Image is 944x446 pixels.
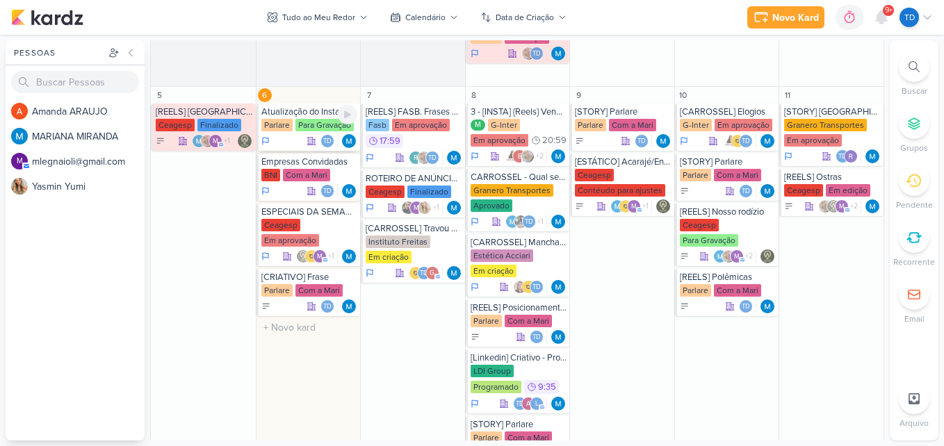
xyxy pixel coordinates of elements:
p: Td [532,284,541,291]
div: Ceagesp [261,219,300,231]
p: Td [323,304,332,311]
img: Yasmin Yumi [11,178,28,195]
div: Colaboradores: MARIANA MIRANDA, Everton Granero, Thais de carvalho, Rafael Granero [505,215,547,229]
div: A m a n d a A R A U J O [32,104,145,119]
span: 9+ [885,5,893,16]
div: [REELS] FASB. Frases célebres dos professores [366,106,462,117]
div: Em Andamento [471,281,479,292]
img: MARIANA MIRANDA [551,330,565,344]
div: Com a Mari [505,431,552,444]
div: Com a Mari [609,119,656,131]
div: Responsável: MARIANA MIRANDA [656,134,670,148]
span: +1 [536,216,544,227]
img: MARIANA MIRANDA [342,134,356,148]
div: mlegnaioli@gmail.com [11,153,28,170]
p: m [213,138,218,145]
img: MARIANA MIRANDA [342,184,356,198]
img: MARIANA MIRANDA [551,47,565,60]
div: mlegnaioli@gmail.com [627,199,641,213]
div: LDI Group [471,365,514,377]
div: 6 [258,88,272,102]
p: m [631,204,637,210]
img: MARIANA MIRANDA [610,199,624,213]
img: IDBOX - Agência de Design [409,266,423,280]
div: A Fazer [680,302,690,311]
div: Parlare [471,431,502,444]
div: Responsável: Leviê Agência de Marketing Digital [238,134,252,148]
div: Colaboradores: Gabriel Bastos, mlegnaioli@gmail.com, Yasmin Yumi, Thais de carvalho [401,201,443,215]
p: Td [516,401,524,408]
div: Com a Mari [505,315,552,327]
div: Colaboradores: Thais de carvalho, Rafael Granero [836,149,861,163]
div: 8 [467,88,481,102]
div: Aprovado [471,199,512,212]
div: mlegnaioli@gmail.com [313,249,327,263]
div: [REELS] Nosso rodízio [680,206,776,217]
div: Responsável: MARIANA MIRANDA [551,330,565,344]
div: M [471,119,485,131]
div: giselyrlfreitas@gmail.com [425,266,439,280]
div: Thais de carvalho [530,330,544,344]
div: Em Andamento [366,202,374,213]
div: Responsável: MARIANA MIRANDA [551,280,565,294]
div: Colaboradores: Sarah Violante, Thais de carvalho [521,47,547,60]
div: Em aprovação [715,119,772,131]
img: kardz.app [11,9,83,26]
div: Colaboradores: roberta.pecora@fasb.com.br, Sarah Violante, Thais de carvalho [409,151,443,165]
div: Responsável: MARIANA MIRANDA [447,151,461,165]
div: Ceagesp [784,184,823,197]
span: 20:59 [542,135,567,145]
div: 10 [676,88,690,102]
div: Em Andamento [261,251,270,262]
div: BNI [261,169,280,181]
div: mlegnaioli@gmail.com [209,134,222,148]
div: Thais de carvalho [739,299,753,313]
div: A Fazer [156,136,165,146]
span: 9:35 [538,382,556,392]
img: Tatiane Acciari [513,280,527,294]
input: + Novo kard [259,319,358,336]
li: Ctrl + F [890,51,938,97]
img: MARIANA MIRANDA [551,280,565,294]
div: Em Andamento [471,398,479,409]
div: Ceagesp [156,119,195,131]
div: Programado [471,381,521,393]
div: Colaboradores: Amannda Primo, emersongranero@ginter.com.br, Sarah Violante, Thais de carvalho, ma... [504,149,547,163]
div: luciano@ldigroup.com.br [530,397,544,411]
span: +2 [535,151,544,162]
div: Thais de carvalho [635,134,649,148]
div: [CRIATIVO] Frase [261,272,358,283]
span: +1 [641,201,649,212]
div: G-Inter [680,119,712,131]
div: 7 [362,88,376,102]
div: Responsável: MARIANA MIRANDA [760,184,774,198]
div: 5 [152,88,166,102]
div: Ceagesp [366,185,405,198]
div: mlegnaioli@gmail.com [835,199,849,213]
p: l [535,401,539,408]
img: MARIANA MIRANDA [551,215,565,229]
img: MARIANA MIRANDA [760,184,774,198]
div: emersongranero@ginter.com.br [512,149,526,163]
div: Com a Mari [295,284,343,297]
img: Amanda ARAUJO [11,103,28,119]
img: Leviê Agência de Marketing Digital [656,199,670,213]
div: A Fazer [680,186,690,196]
img: Sarah Violante [417,151,431,165]
p: Td [904,11,915,24]
img: MARIANA MIRANDA [760,134,774,148]
div: Em aprovação [784,134,842,147]
div: [REELS] Posicionamento Digital [471,302,567,313]
div: Em Andamento [471,216,479,227]
img: Sarah Violante [818,199,832,213]
img: MARIANA MIRANDA [551,397,565,411]
div: Colaboradores: Thais de carvalho [739,299,756,313]
div: Responsável: MARIANA MIRANDA [342,299,356,313]
img: MARIANA MIRANDA [760,299,774,313]
div: Y a s m i n Y u m i [32,179,145,194]
div: A Fazer [680,251,690,261]
div: Em Andamento [784,151,792,162]
div: Em aprovação [261,234,319,247]
p: Td [323,138,332,145]
div: [CARROSSEL] Travou de novo? [366,223,462,234]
